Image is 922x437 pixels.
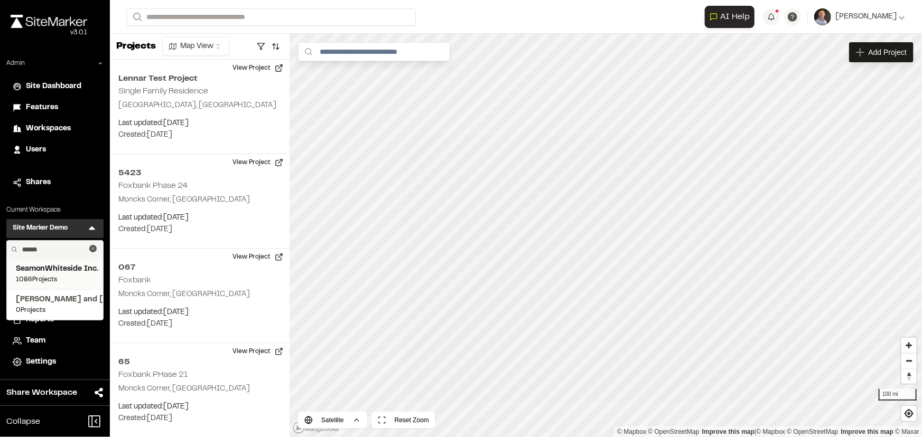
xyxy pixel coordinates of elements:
[118,307,281,318] p: Last updated: [DATE]
[118,182,188,189] h2: Foxbank Phase 24
[16,275,94,284] span: 1086 Projects
[118,261,281,274] h2: 067
[226,60,290,77] button: View Project
[901,338,917,353] button: Zoom in
[901,354,917,368] span: Zoom out
[869,47,907,58] span: Add Project
[127,8,146,26] button: Search
[705,6,755,28] button: Open AI Assistant
[290,34,922,437] canvas: Map
[118,118,281,129] p: Last updated: [DATE]
[814,8,905,25] button: [PERSON_NAME]
[648,428,700,435] a: OpenStreetMap
[11,28,87,37] div: Oh geez...please don't...
[901,406,917,421] button: Find my location
[118,383,281,395] p: Moncks Corner, [GEOGRAPHIC_DATA]
[118,371,188,378] h2: Foxbank PHase 21
[371,412,435,429] button: Reset Zoom
[118,289,281,300] p: Moncks Corner, [GEOGRAPHIC_DATA]
[901,353,917,368] button: Zoom out
[118,277,151,284] h2: Foxbank
[16,263,94,275] span: SeamonWhiteside Inc.
[226,343,290,360] button: View Project
[13,335,97,347] a: Team
[16,306,94,315] span: 0 Projects
[26,123,71,135] span: Workspaces
[26,144,46,156] span: Users
[226,249,290,265] button: View Project
[118,72,281,85] h2: Lennar Test Project
[118,88,208,95] h2: Single Family Residence
[6,59,25,68] p: Admin
[226,154,290,171] button: View Project
[26,356,56,368] span: Settings
[705,6,759,28] div: Open AI Assistant
[298,412,367,429] button: Satellite
[118,129,281,141] p: Created: [DATE]
[118,212,281,224] p: Last updated: [DATE]
[16,263,94,284] a: SeamonWhiteside Inc.1086Projects
[118,413,281,424] p: Created: [DATE]
[879,389,917,401] div: 100 mi
[901,368,917,384] button: Reset bearing to north
[16,294,94,306] span: [PERSON_NAME] and [PERSON_NAME]
[13,123,97,135] a: Workspaces
[6,415,40,428] span: Collapse
[26,81,81,92] span: Site Dashboard
[89,245,97,252] button: Clear text
[118,224,281,235] p: Created: [DATE]
[11,15,87,28] img: rebrand.png
[702,428,755,435] a: Map feedback
[118,318,281,330] p: Created: [DATE]
[13,356,97,368] a: Settings
[118,356,281,368] h2: 65
[835,11,897,23] span: [PERSON_NAME]
[617,428,646,435] a: Mapbox
[13,144,97,156] a: Users
[756,428,785,435] a: Mapbox
[26,335,45,347] span: Team
[26,102,58,113] span: Features
[720,11,750,23] span: AI Help
[841,428,893,435] a: Improve this map
[13,223,68,234] h3: Site Marker Demo
[787,428,839,435] a: OpenStreetMap
[13,177,97,188] a: Shares
[118,100,281,111] p: [GEOGRAPHIC_DATA], [GEOGRAPHIC_DATA]
[116,40,156,54] p: Projects
[13,81,97,92] a: Site Dashboard
[26,177,51,188] span: Shares
[895,428,919,435] a: Maxar
[293,422,339,434] a: Mapbox logo
[13,102,97,113] a: Features
[6,386,77,399] span: Share Workspace
[16,294,94,315] a: [PERSON_NAME] and [PERSON_NAME]0Projects
[814,8,831,25] img: User
[6,205,104,215] p: Current Workspace
[118,401,281,413] p: Last updated: [DATE]
[118,167,281,179] h2: 5423
[617,426,919,437] div: |
[118,194,281,206] p: Moncks Corner, [GEOGRAPHIC_DATA]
